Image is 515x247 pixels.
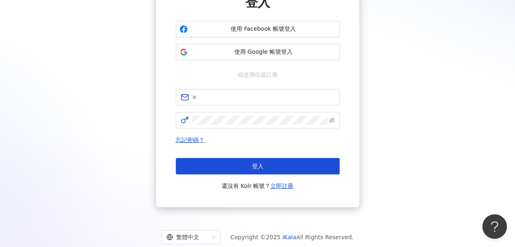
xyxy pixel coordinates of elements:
[282,234,296,240] a: iKala
[166,231,208,244] div: 繁體中文
[191,48,336,56] span: 使用 Google 帳號登入
[191,25,336,33] span: 使用 Facebook 帳號登入
[482,214,507,239] iframe: Help Scout Beacon - Open
[176,137,204,143] a: 忘記密碼？
[232,70,284,79] span: 或使用信箱註冊
[222,181,294,191] span: 還沒有 Kolr 帳號？
[270,183,293,189] a: 立即註冊
[176,158,340,174] button: 登入
[230,232,354,242] span: Copyright © 2025 All Rights Reserved.
[329,117,335,123] span: eye-invisible
[176,21,340,37] button: 使用 Facebook 帳號登入
[252,163,263,169] span: 登入
[176,44,340,60] button: 使用 Google 帳號登入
